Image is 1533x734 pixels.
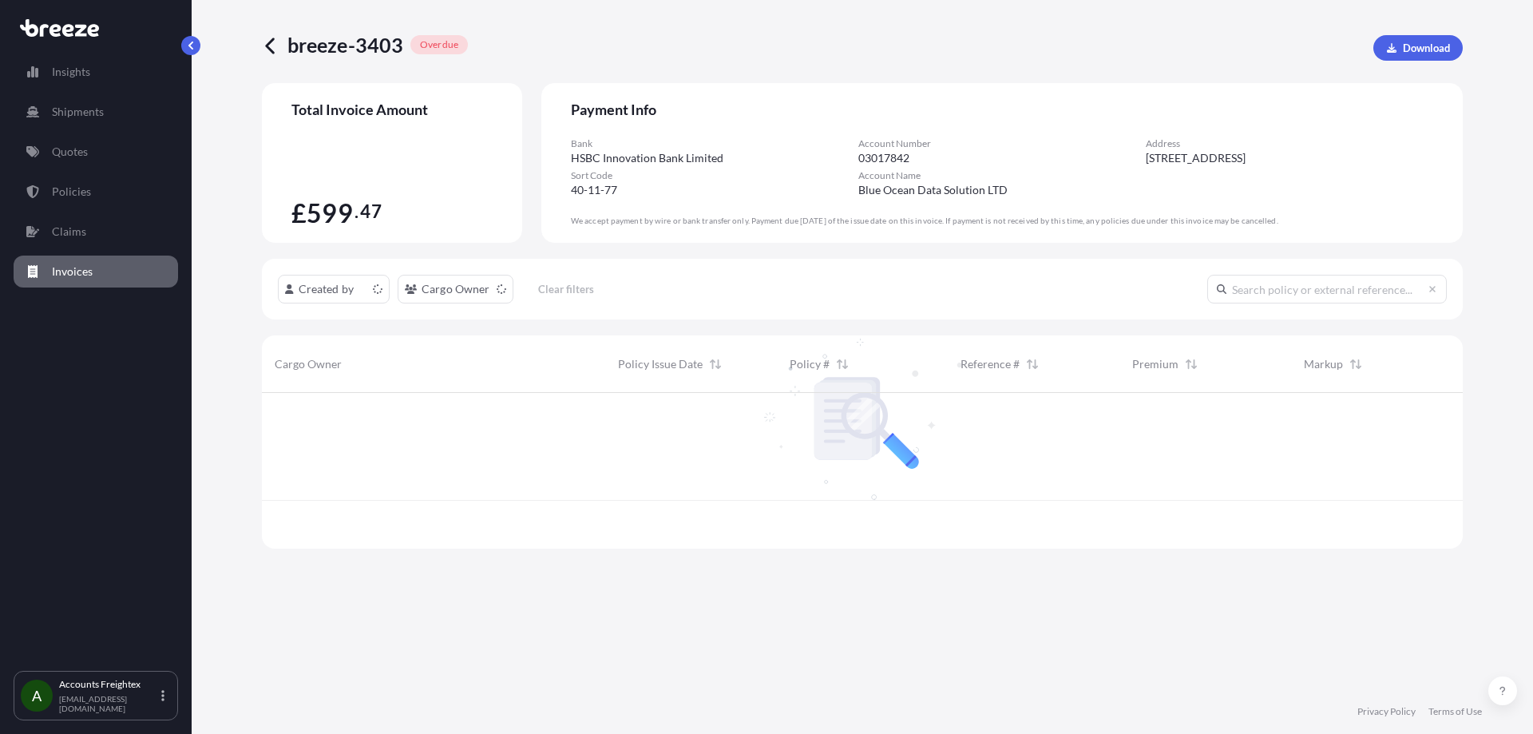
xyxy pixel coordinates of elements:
[1132,356,1178,372] span: Premium
[1373,35,1463,61] a: Download
[571,182,617,198] span: 40-11-77
[538,281,594,297] p: Clear filters
[1023,355,1042,374] button: Sort
[571,150,723,166] span: HSBC Innovation Bank Limited
[1207,275,1447,304] input: Search policy or external reference...
[14,216,178,248] a: Claims
[706,355,725,374] button: Sort
[618,356,703,372] span: Policy Issue Date
[307,200,353,226] span: 599
[14,176,178,208] a: Policies
[858,137,1146,150] span: Account Number
[790,356,830,372] span: Policy #
[14,256,178,288] a: Invoices
[1357,705,1416,718] a: Privacy Policy
[59,694,158,713] p: [EMAIL_ADDRESS][DOMAIN_NAME]
[1146,150,1246,166] span: [STREET_ADDRESS]
[52,184,91,200] p: Policies
[52,104,104,120] p: Shipments
[1146,137,1433,150] span: Address
[420,38,458,51] p: overdue
[858,150,909,166] span: 03017842
[355,205,358,218] span: .
[291,200,307,226] span: £
[1403,40,1450,56] p: Download
[961,356,1020,372] span: Reference #
[422,281,490,297] p: Cargo Owner
[858,182,1008,198] span: Blue Ocean Data Solution LTD
[278,275,390,304] button: createdBy Filter options
[14,56,178,88] a: Insights
[32,688,42,704] span: A
[521,276,611,302] button: Clear filters
[52,264,93,280] p: Invoices
[571,137,858,150] span: Bank
[1182,355,1201,374] button: Sort
[1304,356,1343,372] span: Markup
[360,205,381,218] span: 47
[14,96,178,128] a: Shipments
[52,64,90,80] p: Insights
[1428,705,1482,718] a: Terms of Use
[275,356,342,372] span: Cargo Owner
[59,678,158,691] p: Accounts Freightex
[858,169,1146,182] span: Account Name
[571,100,1433,119] span: Payment Info
[291,100,493,119] span: Total Invoice Amount
[52,144,88,160] p: Quotes
[52,224,86,240] p: Claims
[14,136,178,168] a: Quotes
[1346,355,1365,374] button: Sort
[299,281,355,297] p: Created by
[833,355,852,374] button: Sort
[571,216,1433,226] div: We accept payment by wire or bank transfer only. Payment due [DATE] of the issue date on this inv...
[398,275,513,304] button: cargoOwner Filter options
[287,32,404,58] span: breeze-3403
[571,169,858,182] span: Sort Code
